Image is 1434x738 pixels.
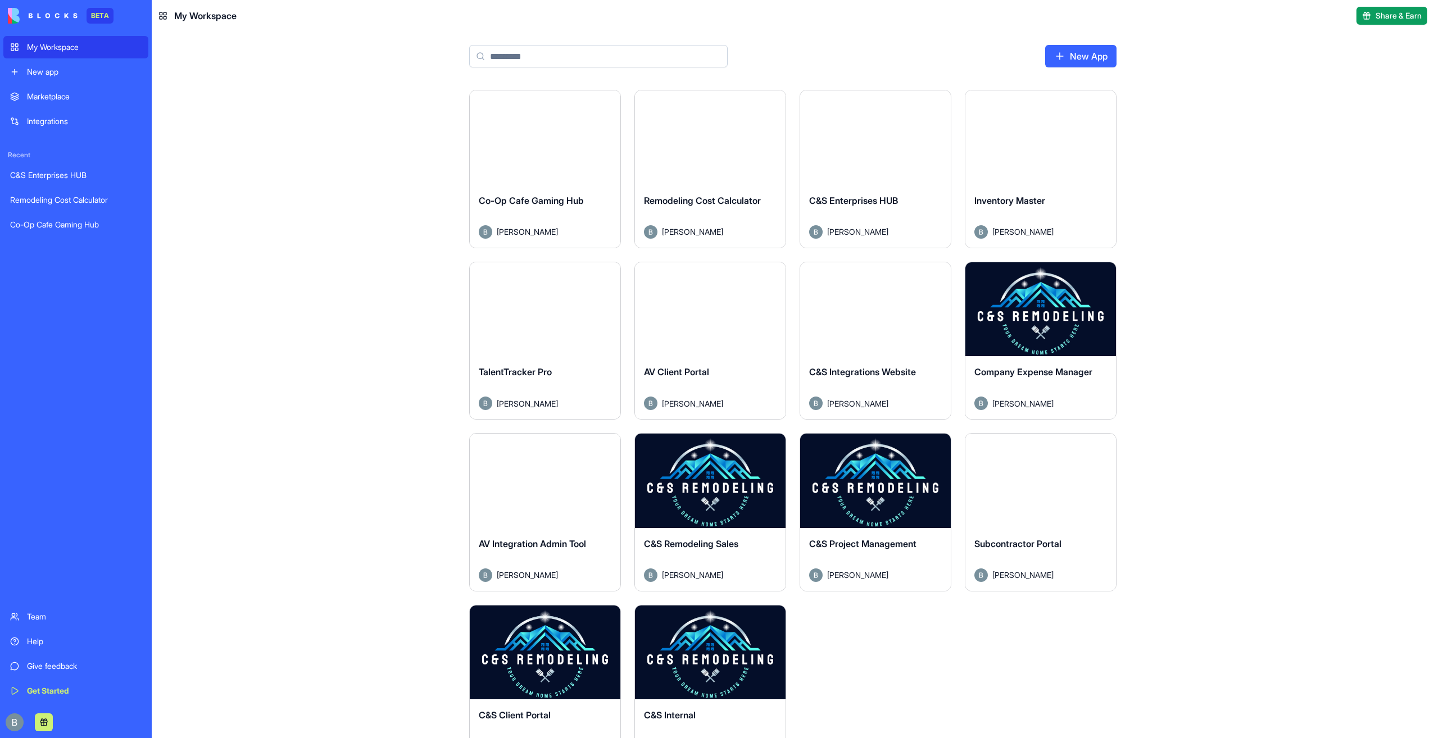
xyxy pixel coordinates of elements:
div: Give feedback [27,660,142,672]
a: BETA [8,8,114,24]
a: C&S Remodeling SalesAvatar[PERSON_NAME] [634,433,786,591]
img: Avatar [974,225,988,239]
a: Company Expense ManagerAvatar[PERSON_NAME] [965,262,1117,420]
span: [PERSON_NAME] [827,569,888,581]
div: Integrations [27,116,142,127]
span: Company Expense Manager [974,366,1092,377]
a: Team [3,605,148,628]
span: [PERSON_NAME] [992,398,1054,409]
div: Marketplace [27,91,142,102]
span: C&S Integrations Website [809,366,916,377]
a: C&S Enterprises HUB [3,164,148,186]
img: Avatar [809,397,823,410]
img: Avatar [644,568,657,582]
span: AV Client Portal [644,366,709,377]
span: Remodeling Cost Calculator [644,195,761,206]
span: [PERSON_NAME] [662,398,723,409]
span: C&S Enterprises HUB [809,195,898,206]
img: logo [8,8,78,24]
span: [PERSON_NAME] [497,569,558,581]
a: New app [3,61,148,83]
div: Help [27,636,142,647]
span: TalentTracker Pro [479,366,552,377]
span: Inventory Master [974,195,1045,206]
div: BETA [87,8,114,24]
img: Avatar [644,397,657,410]
span: [PERSON_NAME] [662,569,723,581]
img: Avatar [809,225,823,239]
a: Co-Op Cafe Gaming HubAvatar[PERSON_NAME] [469,90,621,248]
a: Marketplace [3,85,148,108]
a: Subcontractor PortalAvatar[PERSON_NAME] [965,433,1117,591]
div: C&S Enterprises HUB [10,170,142,181]
img: Avatar [644,225,657,239]
a: Co-Op Cafe Gaming Hub [3,213,148,236]
div: Get Started [27,685,142,696]
div: My Workspace [27,42,142,53]
span: [PERSON_NAME] [662,226,723,238]
a: TalentTracker ProAvatar[PERSON_NAME] [469,262,621,420]
a: AV Client PortalAvatar[PERSON_NAME] [634,262,786,420]
button: Share & Earn [1356,7,1427,25]
span: Recent [3,151,148,160]
div: Remodeling Cost Calculator [10,194,142,206]
div: Team [27,611,142,622]
a: Get Started [3,680,148,702]
img: Avatar [479,225,492,239]
img: Avatar [479,397,492,410]
div: New app [27,66,142,78]
a: AV Integration Admin ToolAvatar[PERSON_NAME] [469,433,621,591]
span: Share & Earn [1376,10,1422,21]
span: AV Integration Admin Tool [479,538,586,549]
a: New App [1045,45,1117,67]
img: Avatar [479,568,492,582]
a: C&S Integrations WebsiteAvatar[PERSON_NAME] [800,262,951,420]
span: Co-Op Cafe Gaming Hub [479,195,584,206]
a: My Workspace [3,36,148,58]
a: Help [3,630,148,653]
div: Co-Op Cafe Gaming Hub [10,219,142,230]
span: [PERSON_NAME] [992,226,1054,238]
span: [PERSON_NAME] [497,226,558,238]
img: ACg8ocIug40qN1SCXJiinWdltW7QsPxROn8ZAVDlgOtPD8eQfXIZmw=s96-c [6,713,24,731]
span: C&S Remodeling Sales [644,538,738,549]
img: Avatar [809,568,823,582]
a: C&S Project ManagementAvatar[PERSON_NAME] [800,433,951,591]
a: C&S Enterprises HUBAvatar[PERSON_NAME] [800,90,951,248]
img: Avatar [974,568,988,582]
a: Integrations [3,110,148,133]
img: Avatar [974,397,988,410]
span: Subcontractor Portal [974,538,1061,549]
span: [PERSON_NAME] [992,569,1054,581]
span: [PERSON_NAME] [827,398,888,409]
a: Give feedback [3,655,148,677]
a: Remodeling Cost CalculatorAvatar[PERSON_NAME] [634,90,786,248]
span: [PERSON_NAME] [827,226,888,238]
span: [PERSON_NAME] [497,398,558,409]
span: C&S Client Portal [479,709,551,721]
a: Remodeling Cost Calculator [3,189,148,211]
span: My Workspace [174,9,237,22]
a: Inventory MasterAvatar[PERSON_NAME] [965,90,1117,248]
span: C&S Internal [644,709,696,721]
span: C&S Project Management [809,538,916,549]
